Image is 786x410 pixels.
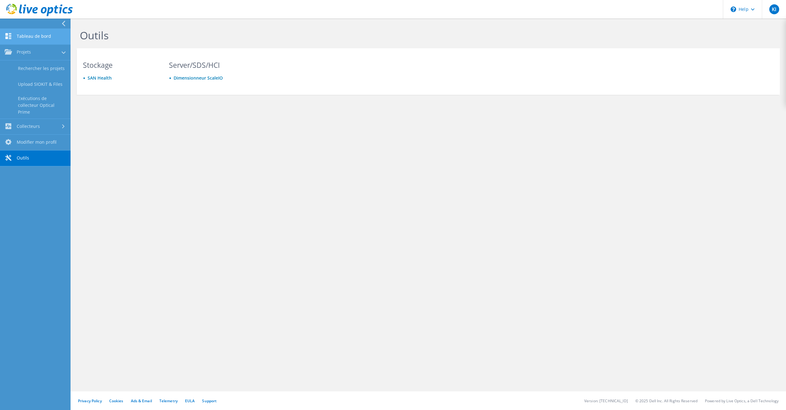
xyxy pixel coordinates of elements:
[169,62,243,68] h3: Server/SDS/HCI
[202,398,217,403] a: Support
[78,398,102,403] a: Privacy Policy
[109,398,123,403] a: Cookies
[159,398,178,403] a: Telemetry
[80,29,498,42] h1: Outils
[584,398,628,403] li: Version: [TECHNICAL_ID]
[731,7,736,12] svg: \n
[769,4,779,14] span: KI
[635,398,697,403] li: © 2025 Dell Inc. All Rights Reserved
[131,398,152,403] a: Ads & Email
[185,398,195,403] a: EULA
[174,75,223,81] a: Dimensionneur ScaleIO
[88,75,112,81] a: SAN Health
[705,398,779,403] li: Powered by Live Optics, a Dell Technology
[83,62,157,68] h3: Stockage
